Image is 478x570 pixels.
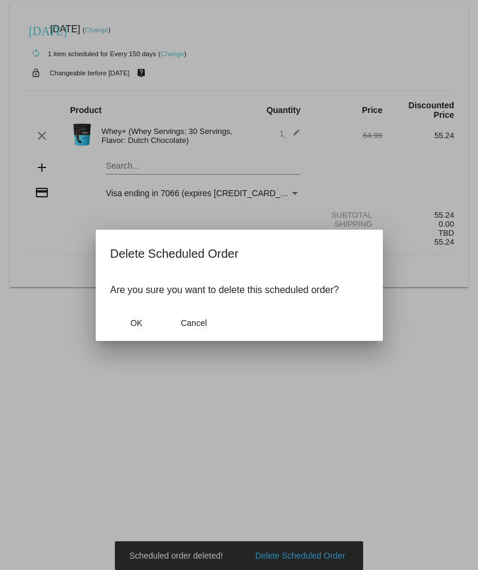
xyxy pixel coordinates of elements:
[110,244,369,263] h2: Delete Scheduled Order
[110,312,163,334] button: Close dialog
[168,312,220,334] button: Close dialog
[130,318,142,328] span: OK
[181,318,207,328] span: Cancel
[110,285,369,295] p: Are you sure you want to delete this scheduled order?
